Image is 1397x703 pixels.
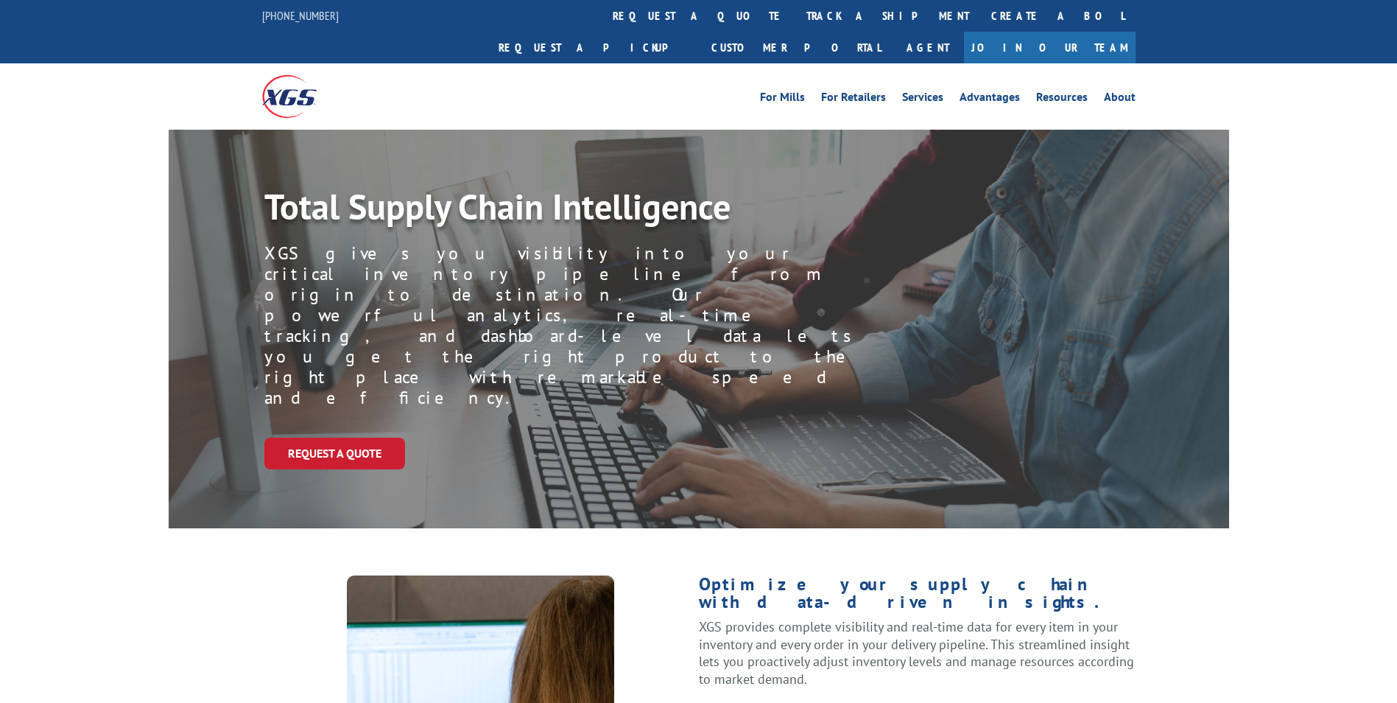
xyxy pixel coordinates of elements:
[821,91,886,108] a: For Retailers
[264,438,405,469] a: Request a Quote
[964,32,1136,63] a: Join Our Team
[264,189,861,231] h1: Total Supply Chain Intelligence
[488,32,700,63] a: Request a pickup
[960,91,1020,108] a: Advantages
[1104,91,1136,108] a: About
[760,91,805,108] a: For Mills
[892,32,964,63] a: Agent
[700,32,892,63] a: Customer Portal
[902,91,943,108] a: Services
[699,618,1136,688] p: XGS provides complete visibility and real-time data for every item in your inventory and every or...
[1036,91,1088,108] a: Resources
[264,243,882,408] p: XGS gives you visibility into your critical inventory pipeline from origin to destination. Our po...
[262,8,339,23] a: [PHONE_NUMBER]
[699,576,1136,618] h1: Optimize your supply chain with data-driven insights.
